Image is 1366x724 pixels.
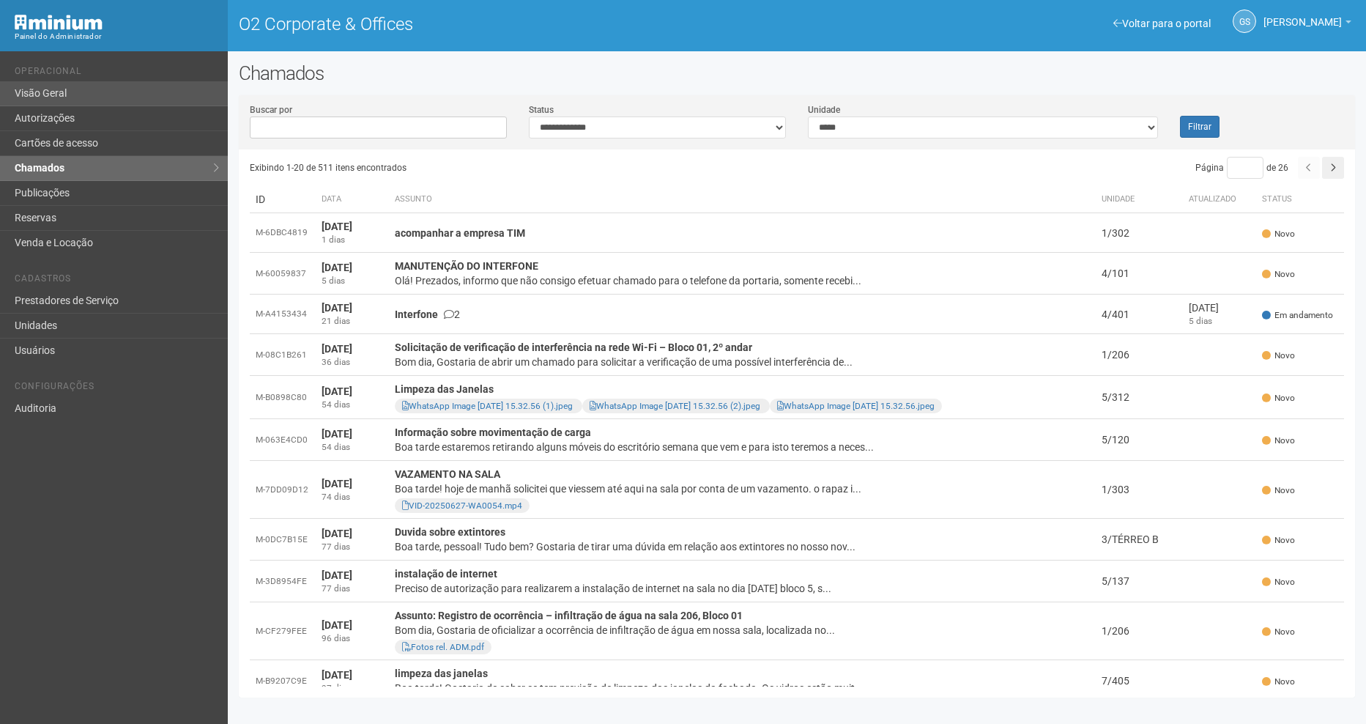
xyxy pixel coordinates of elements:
[529,103,554,117] label: Status
[322,399,383,411] div: 54 dias
[1096,561,1183,602] td: 5/137
[322,632,383,645] div: 96 dias
[1096,376,1183,419] td: 5/312
[322,441,383,454] div: 54 dias
[322,356,383,369] div: 36 dias
[1262,626,1295,638] span: Novo
[1262,309,1333,322] span: Em andamento
[1263,18,1351,30] a: [PERSON_NAME]
[316,186,389,213] th: Data
[1256,186,1344,213] th: Status
[322,569,352,581] strong: [DATE]
[322,669,352,681] strong: [DATE]
[239,15,786,34] h1: O2 Corporate & Offices
[1096,213,1183,253] td: 1/302
[395,526,505,538] strong: Duvida sobre extintores
[402,642,484,652] a: Fotos rel. ADM.pdf
[322,234,383,246] div: 1 dias
[1262,392,1295,405] span: Novo
[808,103,840,117] label: Unidade
[250,213,316,253] td: M-6DBC4819
[322,528,352,539] strong: [DATE]
[590,401,760,411] a: WhatsApp Image [DATE] 15.32.56 (2).jpeg
[1262,268,1295,281] span: Novo
[395,341,752,353] strong: Solicitação de verificação de interferência na rede Wi-Fi – Bloco 01, 2º andar
[395,581,1090,596] div: Preciso de autorização para realizarem a instalação de internet na sala no dia [DATE] bloco 5, s...
[322,682,383,695] div: 97 dias
[777,401,935,411] a: WhatsApp Image [DATE] 15.32.56.jpeg
[389,186,1096,213] th: Assunto
[1096,461,1183,519] td: 1/303
[395,260,538,272] strong: MANUTENÇÃO DO INTERFONE
[1262,435,1295,447] span: Novo
[322,491,383,503] div: 74 dias
[250,602,316,660] td: M-CF279FEE
[322,541,383,553] div: 77 dias
[250,295,316,334] td: M-A4153434
[1262,228,1295,240] span: Novo
[444,309,460,320] span: 2
[395,668,488,679] strong: limpeza das janelas
[15,381,217,396] li: Configurações
[250,660,316,702] td: M-B9207C9E
[322,428,352,440] strong: [DATE]
[322,262,352,273] strong: [DATE]
[1233,10,1256,33] a: GS
[1096,519,1183,561] td: 3/TÉRREO B
[395,468,500,480] strong: VAZAMENTO NA SALA
[1189,316,1212,326] span: 5 dias
[322,221,352,232] strong: [DATE]
[322,315,383,328] div: 21 dias
[1096,334,1183,376] td: 1/206
[15,15,103,30] img: Minium
[402,401,573,411] a: WhatsApp Image [DATE] 15.32.56 (1).jpeg
[250,186,316,213] td: ID
[15,66,217,81] li: Operacional
[250,103,292,117] label: Buscar por
[322,619,352,631] strong: [DATE]
[250,376,316,419] td: M-B0898C80
[1195,163,1288,173] span: Página de 26
[395,681,1090,695] div: Boa tarde! Gostaria de saber se tem previsão de limpeza das janelas da fachada. Os vidros estão m...
[239,62,1355,84] h2: Chamados
[250,419,316,461] td: M-063E4CD0
[395,383,494,395] strong: Limpeza das Janelas
[15,30,217,43] div: Painel do Administrador
[250,334,316,376] td: M-08C1B261
[395,440,1090,454] div: Boa tarde estaremos retirando alguns móveis do escritório semana que vem e para isto teremos a ne...
[322,385,352,397] strong: [DATE]
[395,568,497,580] strong: instalação de internet
[1262,576,1295,588] span: Novo
[250,461,316,519] td: M-7DD09D12
[250,157,798,179] div: Exibindo 1-20 de 511 itens encontrados
[1262,534,1295,547] span: Novo
[322,275,383,287] div: 5 dias
[395,227,525,239] strong: acompanhar a empresa TIM
[322,478,352,490] strong: [DATE]
[1096,419,1183,461] td: 5/120
[322,343,352,355] strong: [DATE]
[395,539,1090,554] div: Boa tarde, pessoal! Tudo bem? Gostaria de tirar uma dúvida em relação aos extintores no nosso nov...
[395,355,1090,369] div: Bom dia, Gostaria de abrir um chamado para solicitar a verificação de uma possível interferência ...
[1262,350,1295,362] span: Novo
[250,561,316,602] td: M-3D8954FE
[395,610,743,621] strong: Assunto: Registro de ocorrência – infiltração de água na sala 206, Bloco 01
[1096,660,1183,702] td: 7/405
[1189,300,1250,315] div: [DATE]
[322,302,352,314] strong: [DATE]
[1096,253,1183,295] td: 4/101
[1263,2,1342,28] span: Gabriela Souza
[1262,484,1295,497] span: Novo
[1096,186,1183,213] th: Unidade
[395,481,1090,496] div: Boa tarde! hoje de manhã solicitei que viessem até aqui na sala por conta de um vazamento. o rapa...
[395,309,438,320] strong: Interfone
[250,519,316,561] td: M-0DC7B15E
[1180,116,1220,138] button: Filtrar
[1113,18,1211,29] a: Voltar para o portal
[402,500,522,511] a: VID-20250627-WA0054.mp4
[1096,295,1183,334] td: 4/401
[250,253,316,295] td: M-60059837
[395,623,1090,638] div: Bom dia, Gostaria de oficializar a ocorrência de infiltração de água em nossa sala, localizada no...
[15,273,217,289] li: Cadastros
[395,426,591,438] strong: Informação sobre movimentação de carga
